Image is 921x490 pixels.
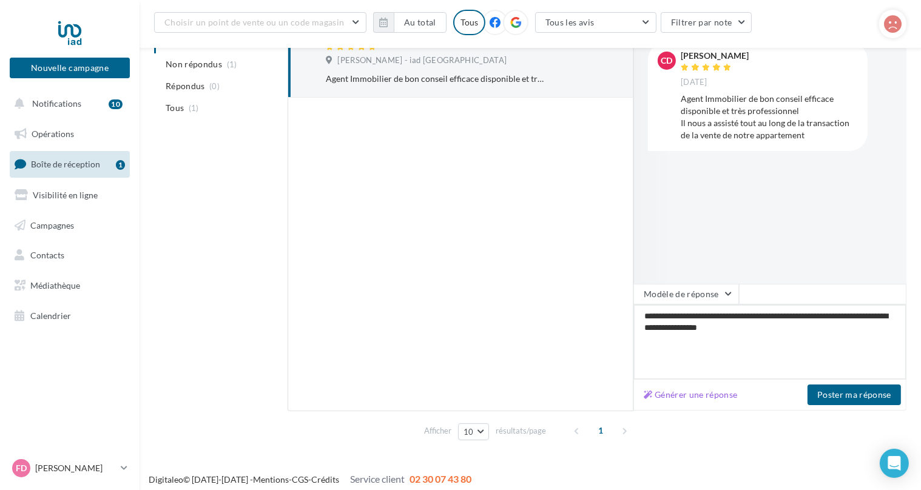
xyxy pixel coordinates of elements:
[189,103,199,113] span: (1)
[337,55,507,66] span: [PERSON_NAME] - iad [GEOGRAPHIC_DATA]
[591,421,610,440] span: 1
[535,12,656,33] button: Tous les avis
[149,474,183,485] a: Digitaleo
[33,190,98,200] span: Visibilité en ligne
[808,384,901,405] button: Poster ma réponse
[10,58,130,78] button: Nouvelle campagne
[373,12,447,33] button: Au total
[326,73,544,85] div: Agent Immobilier de bon conseil efficace disponible et très professionnel Il nous a assisté tout ...
[116,160,125,170] div: 1
[164,17,344,27] span: Choisir un point de vente ou un code magasin
[30,310,71,321] span: Calendrier
[154,12,366,33] button: Choisir un point de vente ou un code magasin
[7,183,132,208] a: Visibilité en ligne
[7,273,132,298] a: Médiathèque
[458,423,489,440] button: 10
[292,474,308,485] a: CGS
[880,449,909,478] div: Open Intercom Messenger
[149,474,471,485] span: © [DATE]-[DATE] - - -
[7,213,132,238] a: Campagnes
[350,473,405,485] span: Service client
[681,77,707,88] span: [DATE]
[639,388,743,402] button: Générer une réponse
[633,284,739,304] button: Modèle de réponse
[7,151,132,177] a: Boîte de réception1
[661,12,752,33] button: Filtrer par note
[424,425,451,437] span: Afficher
[7,243,132,268] a: Contacts
[545,17,595,27] span: Tous les avis
[166,80,205,92] span: Répondus
[661,55,673,67] span: CD
[227,59,237,69] span: (1)
[30,250,64,260] span: Contacts
[209,81,220,91] span: (0)
[681,52,749,60] div: [PERSON_NAME]
[166,102,184,114] span: Tous
[496,425,546,437] span: résultats/page
[31,159,100,169] span: Boîte de réception
[30,280,80,290] span: Médiathèque
[253,474,289,485] a: Mentions
[464,427,474,437] span: 10
[16,462,27,474] span: Fd
[311,474,339,485] a: Crédits
[109,99,123,109] div: 10
[394,12,447,33] button: Au total
[7,91,127,116] button: Notifications 10
[681,93,858,141] div: Agent Immobilier de bon conseil efficace disponible et très professionnel Il nous a assisté tout ...
[32,129,74,139] span: Opérations
[10,457,130,480] a: Fd [PERSON_NAME]
[32,98,81,109] span: Notifications
[35,462,116,474] p: [PERSON_NAME]
[7,121,132,147] a: Opérations
[410,473,471,485] span: 02 30 07 43 80
[166,58,222,70] span: Non répondus
[30,220,74,230] span: Campagnes
[453,10,485,35] div: Tous
[7,303,132,329] a: Calendrier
